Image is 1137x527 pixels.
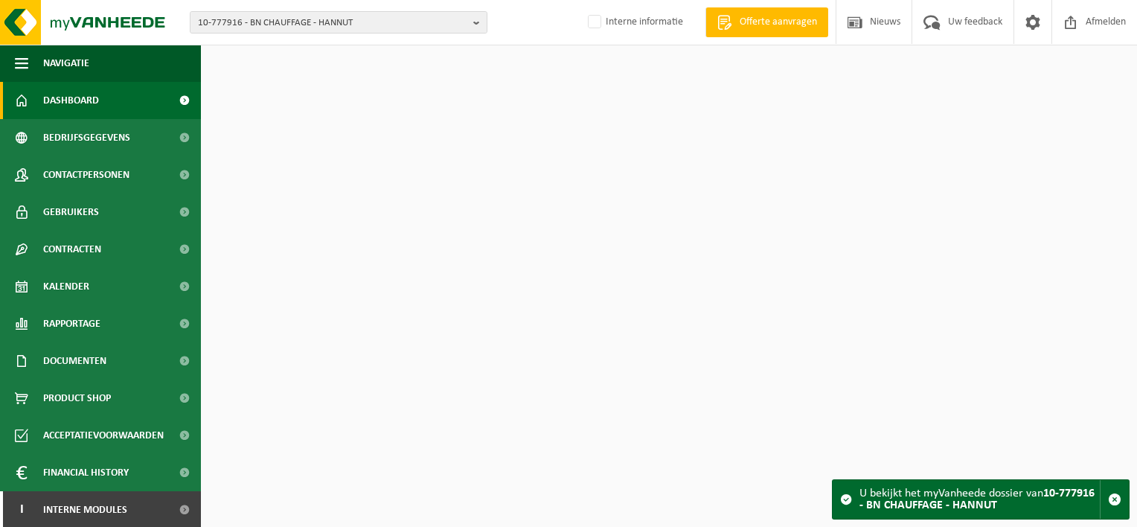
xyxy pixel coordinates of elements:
span: Navigatie [43,45,89,82]
span: Contracten [43,231,101,268]
label: Interne informatie [585,11,683,33]
span: Documenten [43,342,106,380]
span: Rapportage [43,305,100,342]
span: Product Shop [43,380,111,417]
span: Acceptatievoorwaarden [43,417,164,454]
button: 10-777916 - BN CHAUFFAGE - HANNUT [190,11,487,33]
span: Gebruikers [43,194,99,231]
a: Offerte aanvragen [705,7,828,37]
div: U bekijkt het myVanheede dossier van [859,480,1100,519]
span: Bedrijfsgegevens [43,119,130,156]
strong: 10-777916 - BN CHAUFFAGE - HANNUT [859,488,1095,511]
span: Offerte aanvragen [736,15,821,30]
span: Kalender [43,268,89,305]
span: 10-777916 - BN CHAUFFAGE - HANNUT [198,12,467,34]
span: Dashboard [43,82,99,119]
span: Contactpersonen [43,156,129,194]
span: Financial History [43,454,129,491]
